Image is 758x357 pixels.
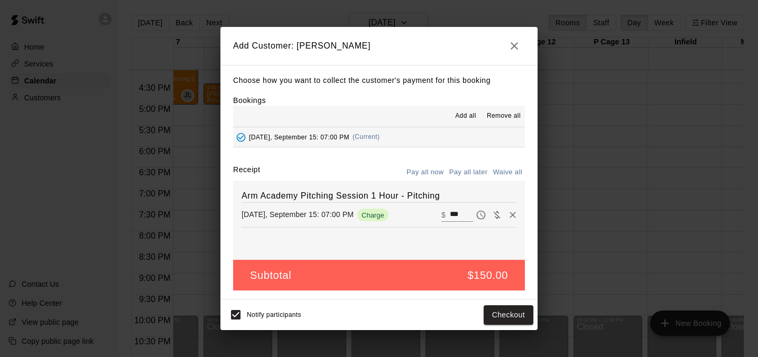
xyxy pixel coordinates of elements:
[404,164,447,181] button: Pay all now
[484,305,533,325] button: Checkout
[357,211,389,219] span: Charge
[233,129,249,145] button: Added - Collect Payment
[233,164,260,181] label: Receipt
[441,210,446,220] p: $
[505,207,521,223] button: Remove
[247,312,301,319] span: Notify participants
[220,27,538,65] h2: Add Customer: [PERSON_NAME]
[353,133,380,140] span: (Current)
[242,209,354,220] p: [DATE], September 15: 07:00 PM
[250,268,291,283] h5: Subtotal
[449,108,483,125] button: Add all
[249,133,349,140] span: [DATE], September 15: 07:00 PM
[473,210,489,219] span: Pay later
[455,111,476,121] span: Add all
[242,189,516,203] h6: Arm Academy Pitching Session 1 Hour - Pitching
[483,108,525,125] button: Remove all
[487,111,521,121] span: Remove all
[489,210,505,219] span: Waive payment
[490,164,525,181] button: Waive all
[468,268,509,283] h5: $150.00
[233,127,525,147] button: Added - Collect Payment[DATE], September 15: 07:00 PM(Current)
[447,164,491,181] button: Pay all later
[233,74,525,87] p: Choose how you want to collect the customer's payment for this booking
[233,96,266,105] label: Bookings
